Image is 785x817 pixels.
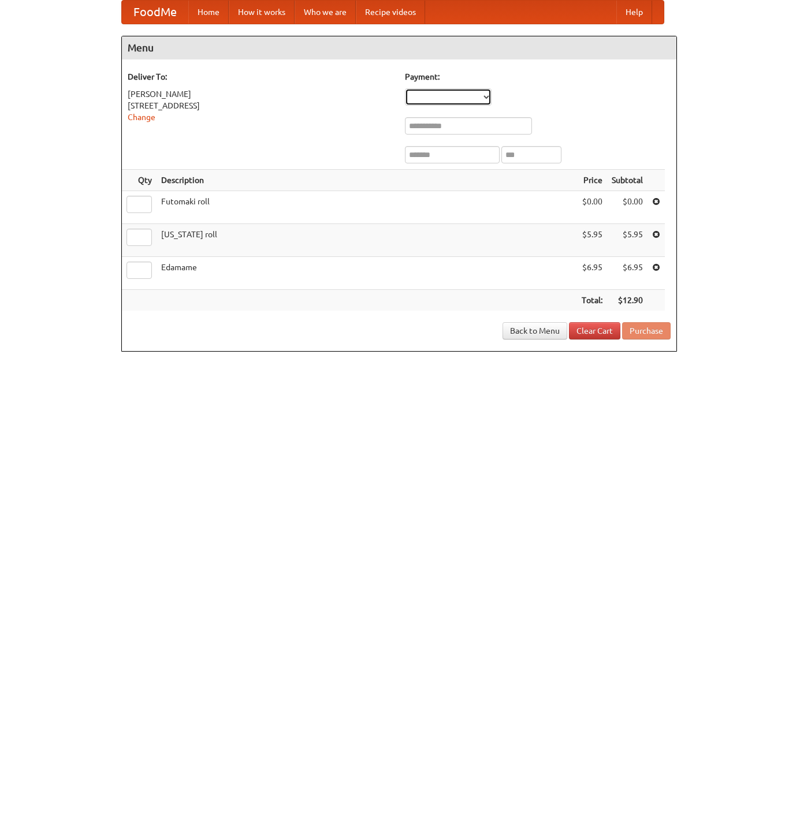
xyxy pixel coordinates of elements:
a: Clear Cart [569,322,620,340]
a: How it works [229,1,295,24]
a: Recipe videos [356,1,425,24]
h5: Deliver To: [128,71,393,83]
th: Total: [577,290,607,311]
th: Description [157,170,577,191]
a: Back to Menu [503,322,567,340]
td: $6.95 [577,257,607,290]
div: [STREET_ADDRESS] [128,100,393,111]
a: Home [188,1,229,24]
td: $6.95 [607,257,648,290]
td: $5.95 [577,224,607,257]
td: Edamame [157,257,577,290]
h5: Payment: [405,71,671,83]
th: Price [577,170,607,191]
td: $0.00 [577,191,607,224]
a: Help [616,1,652,24]
div: [PERSON_NAME] [128,88,393,100]
a: Change [128,113,155,122]
h4: Menu [122,36,676,59]
td: $5.95 [607,224,648,257]
th: Subtotal [607,170,648,191]
td: $0.00 [607,191,648,224]
a: FoodMe [122,1,188,24]
td: Futomaki roll [157,191,577,224]
button: Purchase [622,322,671,340]
a: Who we are [295,1,356,24]
th: Qty [122,170,157,191]
th: $12.90 [607,290,648,311]
td: [US_STATE] roll [157,224,577,257]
